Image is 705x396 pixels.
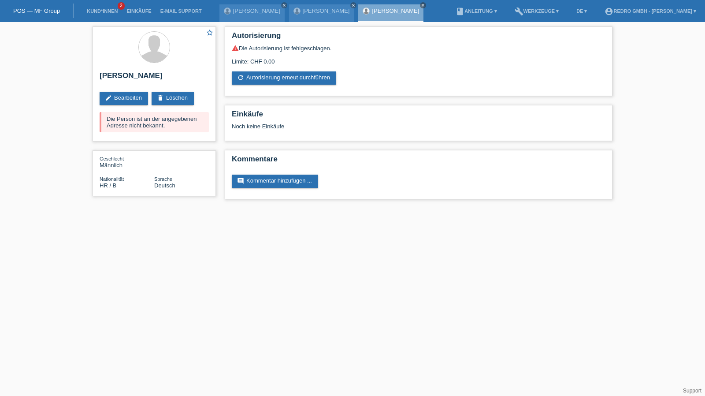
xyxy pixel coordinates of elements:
span: Geschlecht [100,156,124,161]
a: DE ▾ [572,8,591,14]
a: commentKommentar hinzufügen ... [232,175,318,188]
i: star_border [206,29,214,37]
div: Limite: CHF 0.00 [232,52,605,65]
i: delete [157,94,164,101]
span: Sprache [154,176,172,182]
a: refreshAutorisierung erneut durchführen [232,71,336,85]
span: Deutsch [154,182,175,189]
span: Nationalität [100,176,124,182]
i: book [456,7,464,16]
a: E-Mail Support [156,8,206,14]
a: deleteLöschen [152,92,194,105]
span: Kroatien / B / 22.09.2021 [100,182,116,189]
div: Noch keine Einkäufe [232,123,605,136]
a: [PERSON_NAME] [233,7,280,14]
i: close [351,3,356,7]
h2: Autorisierung [232,31,605,45]
div: Männlich [100,155,154,168]
a: close [281,2,287,8]
i: close [282,3,286,7]
a: close [420,2,426,8]
i: edit [105,94,112,101]
a: POS — MF Group [13,7,60,14]
a: Einkäufe [122,8,156,14]
a: account_circleRedro GmbH - [PERSON_NAME] ▾ [600,8,701,14]
i: comment [237,177,244,184]
i: build [515,7,523,16]
a: bookAnleitung ▾ [451,8,501,14]
a: [PERSON_NAME] [303,7,350,14]
i: account_circle [605,7,613,16]
h2: Einkäufe [232,110,605,123]
a: star_border [206,29,214,38]
h2: Kommentare [232,155,605,168]
div: Die Person ist an der angegebenen Adresse nicht bekannt. [100,112,209,132]
a: Support [683,388,701,394]
a: editBearbeiten [100,92,148,105]
a: buildWerkzeuge ▾ [510,8,564,14]
h2: [PERSON_NAME] [100,71,209,85]
i: warning [232,45,239,52]
a: Kund*innen [82,8,122,14]
a: [PERSON_NAME] [372,7,419,14]
div: Die Autorisierung ist fehlgeschlagen. [232,45,605,52]
a: close [350,2,356,8]
i: close [421,3,425,7]
span: 2 [118,2,125,10]
i: refresh [237,74,244,81]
